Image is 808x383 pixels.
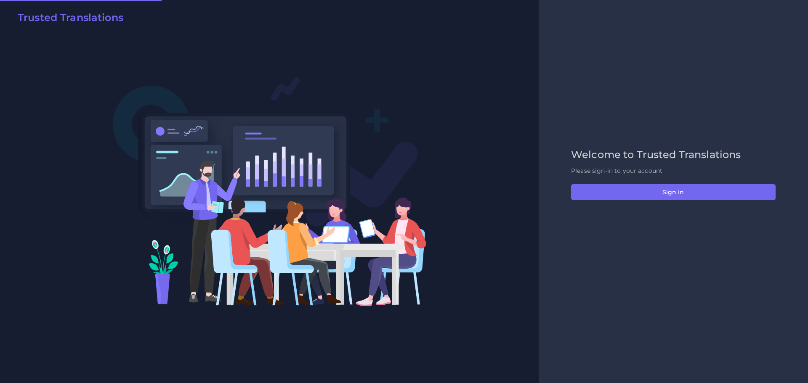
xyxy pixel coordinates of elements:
a: Trusted Translations [12,12,123,27]
h2: Welcome to Trusted Translations [571,149,776,161]
h2: Trusted Translations [18,12,123,24]
button: Sign in [571,184,776,200]
p: Please sign-in to your account [571,166,776,175]
img: Login V2 [112,77,427,306]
